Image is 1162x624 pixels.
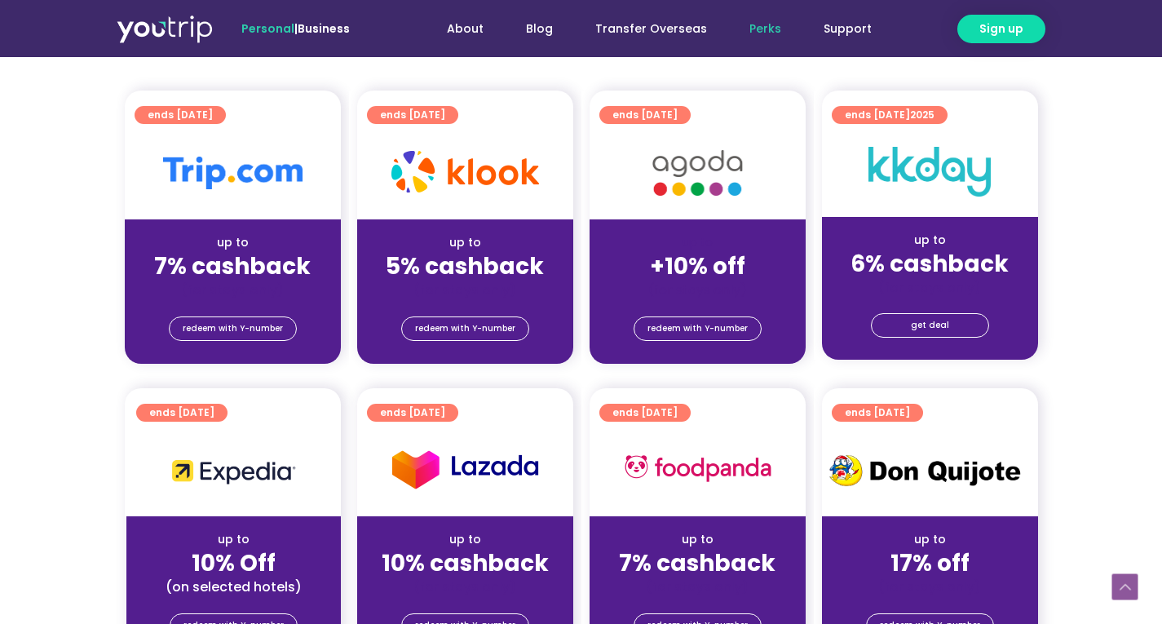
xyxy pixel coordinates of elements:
[241,20,350,37] span: |
[957,15,1045,43] a: Sign up
[599,106,691,124] a: ends [DATE]
[298,20,350,37] a: Business
[728,14,802,44] a: Perks
[845,404,910,422] span: ends [DATE]
[871,313,989,338] a: get deal
[851,248,1009,280] strong: 6% cashback
[370,578,560,595] div: (for stays only)
[979,20,1023,38] span: Sign up
[149,404,214,422] span: ends [DATE]
[603,531,793,548] div: up to
[192,547,276,579] strong: 10% Off
[890,547,970,579] strong: 17% off
[241,20,294,37] span: Personal
[169,316,297,341] a: redeem with Y-number
[612,404,678,422] span: ends [DATE]
[380,404,445,422] span: ends [DATE]
[619,547,775,579] strong: 7% cashback
[380,106,445,124] span: ends [DATE]
[415,317,515,340] span: redeem with Y-number
[612,106,678,124] span: ends [DATE]
[139,531,328,548] div: up to
[367,404,458,422] a: ends [DATE]
[603,281,793,299] div: (for stays only)
[599,404,691,422] a: ends [DATE]
[835,578,1025,595] div: (for stays only)
[183,317,283,340] span: redeem with Y-number
[574,14,728,44] a: Transfer Overseas
[401,316,529,341] a: redeem with Y-number
[832,106,948,124] a: ends [DATE]2025
[835,531,1025,548] div: up to
[367,106,458,124] a: ends [DATE]
[138,234,328,251] div: up to
[832,404,923,422] a: ends [DATE]
[910,108,934,122] span: 2025
[154,250,311,282] strong: 7% cashback
[136,404,228,422] a: ends [DATE]
[603,578,793,595] div: (for stays only)
[845,106,934,124] span: ends [DATE]
[802,14,893,44] a: Support
[835,232,1025,249] div: up to
[650,250,745,282] strong: +10% off
[634,316,762,341] a: redeem with Y-number
[394,14,893,44] nav: Menu
[148,106,213,124] span: ends [DATE]
[911,314,949,337] span: get deal
[647,317,748,340] span: redeem with Y-number
[683,234,713,250] span: up to
[370,531,560,548] div: up to
[382,547,549,579] strong: 10% cashback
[138,281,328,299] div: (for stays only)
[139,578,328,595] div: (on selected hotels)
[135,106,226,124] a: ends [DATE]
[370,234,560,251] div: up to
[386,250,544,282] strong: 5% cashback
[426,14,505,44] a: About
[835,279,1025,296] div: (for stays only)
[505,14,574,44] a: Blog
[370,281,560,299] div: (for stays only)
